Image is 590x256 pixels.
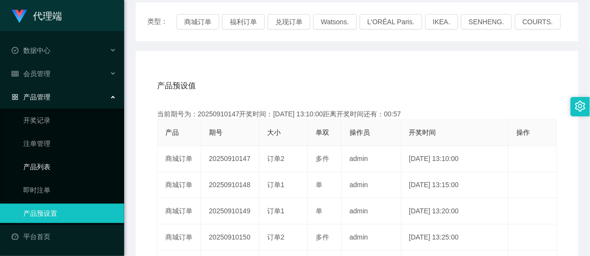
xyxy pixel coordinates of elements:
[209,128,223,136] span: 期号
[316,207,322,215] span: 单
[157,80,196,92] span: 产品预设值
[33,0,62,32] h1: 代理端
[316,233,329,241] span: 多件
[201,172,259,198] td: 20250910148
[316,155,329,162] span: 多件
[267,233,285,241] span: 订单2
[342,198,401,224] td: admin
[222,14,265,30] button: 福利订单
[350,128,370,136] span: 操作员
[401,146,509,172] td: [DATE] 13:10:00
[342,172,401,198] td: admin
[401,224,509,251] td: [DATE] 13:25:00
[268,14,310,30] button: 兑现订单
[12,94,18,100] i: 图标: appstore-o
[176,14,219,30] button: 商城订单
[342,146,401,172] td: admin
[316,128,329,136] span: 单双
[313,14,357,30] button: Watsons.
[201,198,259,224] td: 20250910149
[23,157,116,176] a: 产品列表
[360,14,422,30] button: L'ORÉAL Paris.
[12,93,50,101] span: 产品管理
[158,198,201,224] td: 商城订单
[401,172,509,198] td: [DATE] 13:15:00
[23,180,116,200] a: 即时注单
[147,14,176,30] span: 类型：
[342,224,401,251] td: admin
[425,14,458,30] button: IKEA.
[267,128,281,136] span: 大小
[409,128,436,136] span: 开奖时间
[267,155,285,162] span: 订单2
[23,111,116,130] a: 开奖记录
[12,70,18,77] i: 图标: table
[12,47,50,54] span: 数据中心
[12,70,50,78] span: 会员管理
[267,181,285,189] span: 订单1
[515,14,561,30] button: COURTS.
[201,224,259,251] td: 20250910150
[401,198,509,224] td: [DATE] 13:20:00
[461,14,512,30] button: SENHENG.
[12,12,62,19] a: 代理端
[267,207,285,215] span: 订单1
[158,146,201,172] td: 商城订单
[23,134,116,153] a: 注单管理
[516,128,530,136] span: 操作
[575,101,586,112] i: 图标: setting
[201,146,259,172] td: 20250910147
[12,10,27,23] img: logo.9652507e.png
[158,172,201,198] td: 商城订单
[12,227,116,246] a: 图标: dashboard平台首页
[316,181,322,189] span: 单
[165,128,179,136] span: 产品
[158,224,201,251] td: 商城订单
[157,109,557,119] div: 当前期号为：20250910147开奖时间：[DATE] 13:10:00距离开奖时间还有：00:57
[23,204,116,223] a: 产品预设置
[12,47,18,54] i: 图标: check-circle-o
